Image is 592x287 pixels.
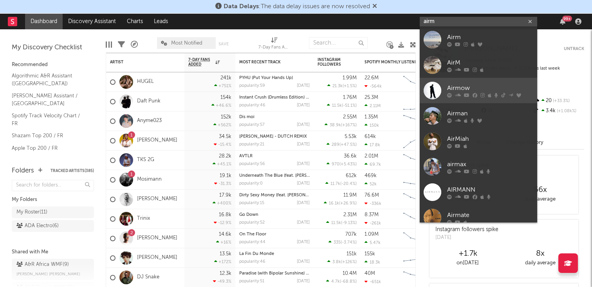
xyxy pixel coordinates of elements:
[221,115,231,120] div: 152k
[297,201,310,205] div: [DATE]
[297,279,310,283] div: [DATE]
[239,232,266,237] a: On The Floor
[214,220,231,225] div: -12.9 %
[331,280,340,284] span: 4.7k
[420,27,537,52] a: Airm
[239,154,310,158] div: AVTLR
[297,123,310,127] div: [DATE]
[137,118,162,124] a: Anyme023
[214,181,231,186] div: -31.3 %
[324,201,357,206] div: ( )
[400,151,435,170] svg: Chart title
[239,213,310,217] div: Go Down
[224,4,370,10] span: : The data delay issues are now resolved
[365,154,378,159] div: 2.01M
[365,279,381,284] div: -651k
[365,123,379,128] div: 150k
[63,14,121,29] a: Discovery Assistant
[400,229,435,248] svg: Chart title
[239,213,258,217] a: Go Down
[239,279,264,283] div: popularity: 51
[556,109,576,113] span: +1.08k %
[216,240,231,245] div: +16 %
[420,103,537,129] a: Airman
[137,235,177,242] a: [PERSON_NAME]
[239,252,274,256] a: La Fin Du Monde
[504,195,576,204] div: daily average
[400,190,435,209] svg: Chart title
[297,103,310,108] div: [DATE]
[332,260,341,264] span: 3.8k
[16,221,59,231] div: ADA Electro ( 6 )
[343,95,357,100] div: 1.76M
[220,251,231,257] div: 13.5k
[504,249,576,258] div: 8 x
[12,180,94,191] input: Search for folders...
[137,176,162,183] a: Mosimann
[327,161,357,167] div: ( )
[343,212,357,217] div: 2.31M
[213,161,231,167] div: +45.1 %
[420,179,537,205] a: AIRMANN
[343,115,357,120] div: 2.55M
[365,162,381,167] div: 69.7k
[239,174,310,178] div: Underneath The Blue (feat. Joe Cleere) - VIP edit
[365,221,381,226] div: -261k
[400,92,435,111] svg: Chart title
[214,142,231,147] div: -15.4 %
[16,269,80,279] span: [PERSON_NAME] [PERSON_NAME]
[239,154,253,158] a: AVTLR
[171,41,202,46] span: Most Notified
[345,134,357,139] div: 5.53k
[329,201,339,206] span: 16.1k
[552,99,570,103] span: +33.3 %
[12,72,86,88] a: Algorithmic A&R Assistant ([GEOGRAPHIC_DATA])
[347,251,357,257] div: 151k
[342,221,356,225] span: -9.13 %
[213,201,231,206] div: +400 %
[118,33,125,56] div: Filters
[365,193,379,198] div: 76.6M
[211,103,231,108] div: +46.6 %
[239,76,310,80] div: PYHU (Put Your Hands Up)
[341,162,356,167] span: +5.43 %
[131,33,138,56] div: A&R Pipeline
[148,14,173,29] a: Leads
[25,14,63,29] a: Dashboard
[332,104,342,108] span: 11.5k
[12,144,86,152] a: Apple Top 200 / FR
[239,271,339,276] a: Paradise (with Bipolar Sunshine) - VIP House Edit
[16,260,69,269] div: A&R Africa WMF ( 9 )
[372,4,377,10] span: Dismiss
[334,240,341,245] span: 335
[137,196,177,203] a: [PERSON_NAME]
[400,72,435,92] svg: Chart title
[332,143,339,147] span: 289
[331,221,341,225] span: 11.5k
[220,271,231,276] div: 12.3k
[258,33,290,56] div: 7-Day Fans Added (7-Day Fans Added)
[16,208,47,217] div: My Roster ( 11 )
[343,104,356,108] span: -51.1 %
[309,37,368,49] input: Search...
[365,232,379,237] div: 1.09M
[219,193,231,198] div: 17.9k
[332,162,339,167] span: 970
[326,220,357,225] div: ( )
[365,60,423,65] div: Spotify Monthly Listeners
[213,122,231,127] div: +562 %
[325,122,357,127] div: ( )
[504,185,576,195] div: 66 x
[341,182,356,186] span: -20.4 %
[297,221,310,225] div: [DATE]
[325,181,357,186] div: ( )
[447,160,533,169] div: airmax
[220,75,231,81] div: 241k
[400,248,435,268] svg: Chart title
[12,60,94,70] div: Recommended
[239,232,310,237] div: On The Floor
[219,134,231,139] div: 34.5k
[447,185,533,194] div: AIRMANN
[328,240,357,245] div: ( )
[431,258,504,268] div: on [DATE]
